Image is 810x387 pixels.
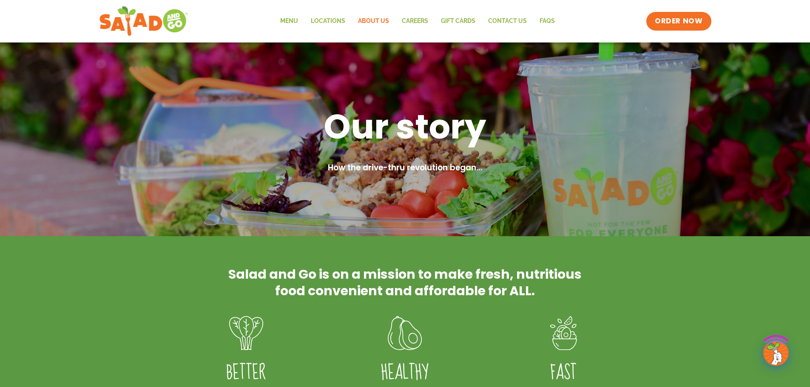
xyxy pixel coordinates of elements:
[395,11,435,31] a: Careers
[482,11,533,31] a: Contact Us
[274,11,561,31] nav: Menu
[304,11,352,31] a: Locations
[497,361,630,385] h4: FAST
[338,361,471,385] h4: Healthy
[180,361,313,385] h4: Better
[274,11,304,31] a: Menu
[646,12,711,31] a: ORDER NOW
[184,162,626,174] h2: How the drive-thru revolution began...
[99,4,189,38] img: new-SAG-logo-768×292
[533,11,561,31] a: FAQs
[655,16,702,26] span: ORDER NOW
[352,11,395,31] a: About Us
[227,266,584,299] h2: Salad and Go is on a mission to make fresh, nutritious food convenient and affordable for ALL.
[184,105,626,149] h1: Our story
[435,11,482,31] a: GIFT CARDS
